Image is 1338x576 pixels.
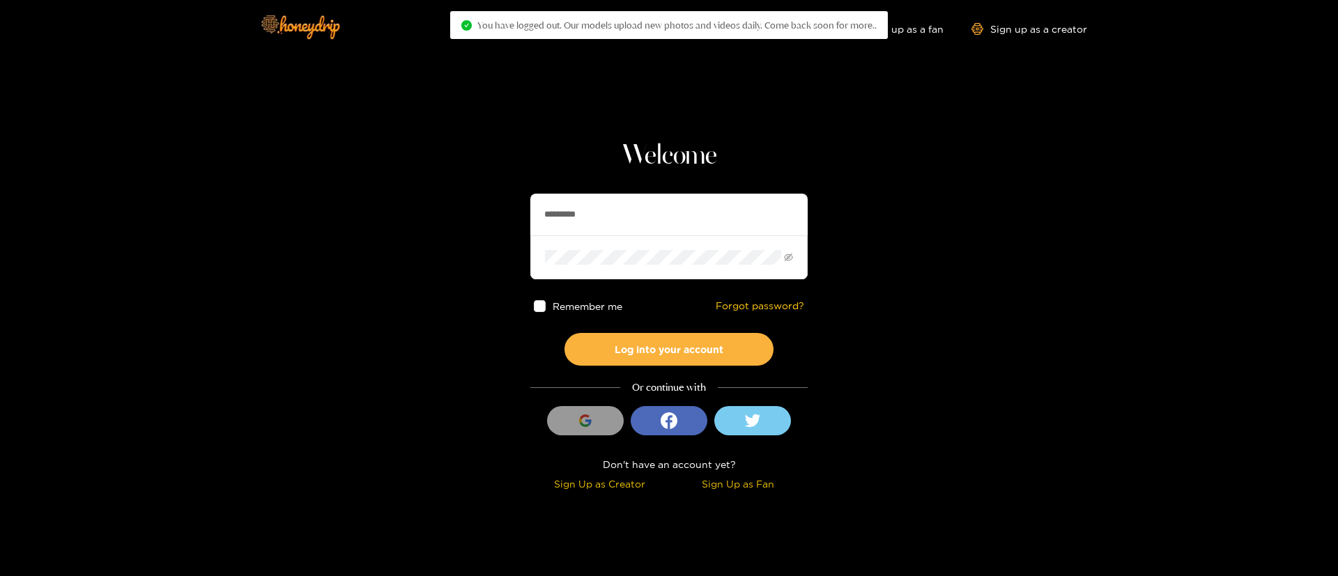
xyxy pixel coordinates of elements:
a: Sign up as a creator [971,23,1087,35]
a: Sign up as a fan [848,23,944,35]
a: Forgot password? [716,300,804,312]
span: Remember me [553,301,622,311]
h1: Welcome [530,139,808,173]
div: Sign Up as Fan [672,476,804,492]
span: check-circle [461,20,472,31]
span: You have logged out. Our models upload new photos and videos daily. Come back soon for more.. [477,20,877,31]
div: Or continue with [530,380,808,396]
div: Sign Up as Creator [534,476,666,492]
button: Log into your account [564,333,774,366]
div: Don't have an account yet? [530,456,808,472]
span: eye-invisible [784,253,793,262]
